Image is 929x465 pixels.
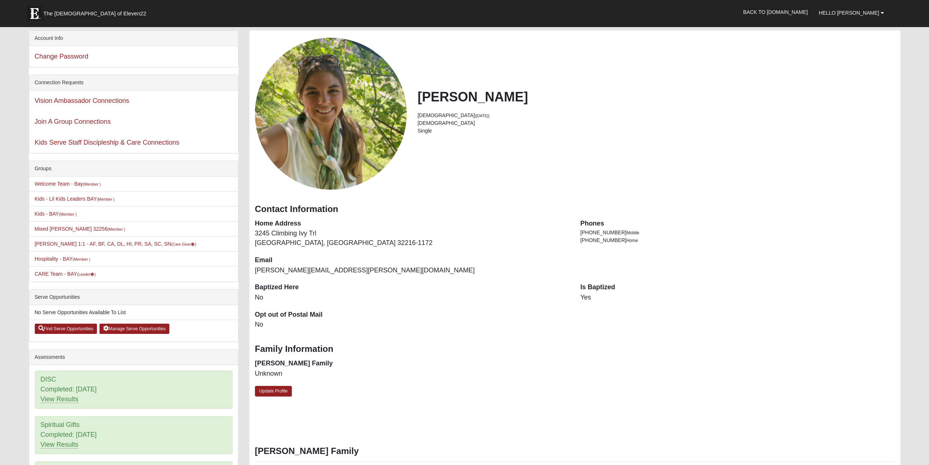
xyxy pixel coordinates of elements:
[35,324,97,334] a: Find Serve Opportunities
[35,371,232,408] div: DISC Completed: [DATE]
[171,242,196,246] small: (Care Giver )
[418,127,895,135] li: Single
[35,416,232,454] div: Spiritual Gifts Completed: [DATE]
[255,293,569,302] dd: No
[35,118,111,125] a: Join A Group Connections
[418,119,895,127] li: [DEMOGRAPHIC_DATA]
[580,283,895,292] dt: Is Baptized
[59,212,76,216] small: (Member )
[255,204,895,215] h3: Contact Information
[27,6,42,21] img: Eleven22 logo
[255,229,569,248] dd: 3245 Climbing Ivy Trl [GEOGRAPHIC_DATA], [GEOGRAPHIC_DATA] 32216-1172
[83,182,101,186] small: (Member )
[255,266,569,275] dd: [PERSON_NAME][EMAIL_ADDRESS][PERSON_NAME][DOMAIN_NAME]
[35,241,196,247] a: [PERSON_NAME] 1:1 - AF, BF, CA, DL, HI, PR, SA, SC, SN(Care Giver)
[255,386,292,397] a: Update Profile
[255,219,569,228] dt: Home Address
[29,305,238,320] li: No Serve Opportunities Available To List
[35,97,129,104] a: Vision Ambassador Connections
[35,181,101,187] a: Welcome Team - Bay(Member )
[813,4,889,22] a: Hello [PERSON_NAME]
[255,256,569,265] dt: Email
[255,283,569,292] dt: Baptized Here
[418,89,895,105] h2: [PERSON_NAME]
[44,10,146,17] span: The [DEMOGRAPHIC_DATA] of Eleven22
[29,350,238,365] div: Assessments
[41,395,79,403] a: View Results
[255,344,895,354] h3: Family Information
[255,369,569,379] dd: Unknown
[738,3,813,21] a: Back to [DOMAIN_NAME]
[580,229,895,237] li: [PHONE_NUMBER]
[73,257,90,261] small: (Member )
[77,272,96,276] small: (Leader )
[41,441,79,449] a: View Results
[255,320,569,330] dd: No
[627,238,638,243] span: Home
[35,211,77,217] a: Kids - BAY(Member )
[819,10,879,16] span: Hello [PERSON_NAME]
[29,290,238,305] div: Serve Opportunities
[35,256,90,262] a: Hospitality - BAY(Member )
[35,196,115,202] a: Kids - Lil Kids Leaders BAY(Member )
[255,359,569,368] dt: [PERSON_NAME] Family
[35,271,96,277] a: CARE Team - BAY(Leader)
[255,310,569,320] dt: Opt out of Postal Mail
[580,293,895,302] dd: Yes
[108,227,125,231] small: (Member )
[35,139,180,146] a: Kids Serve Staff Discipleship & Care Connections
[580,219,895,228] dt: Phones
[35,53,89,60] a: Change Password
[35,226,125,232] a: Mixed [PERSON_NAME] 32256(Member )
[29,75,238,90] div: Connection Requests
[475,114,489,118] small: ([DATE])
[23,3,170,21] a: The [DEMOGRAPHIC_DATA] of Eleven22
[418,112,895,119] li: [DEMOGRAPHIC_DATA]
[97,197,114,201] small: (Member )
[255,446,895,457] h3: [PERSON_NAME] Family
[29,161,238,176] div: Groups
[255,38,407,190] a: View Fullsize Photo
[99,324,169,334] a: Manage Serve Opportunities
[627,230,639,235] span: Mobile
[580,237,895,244] li: [PHONE_NUMBER]
[29,31,238,46] div: Account Info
